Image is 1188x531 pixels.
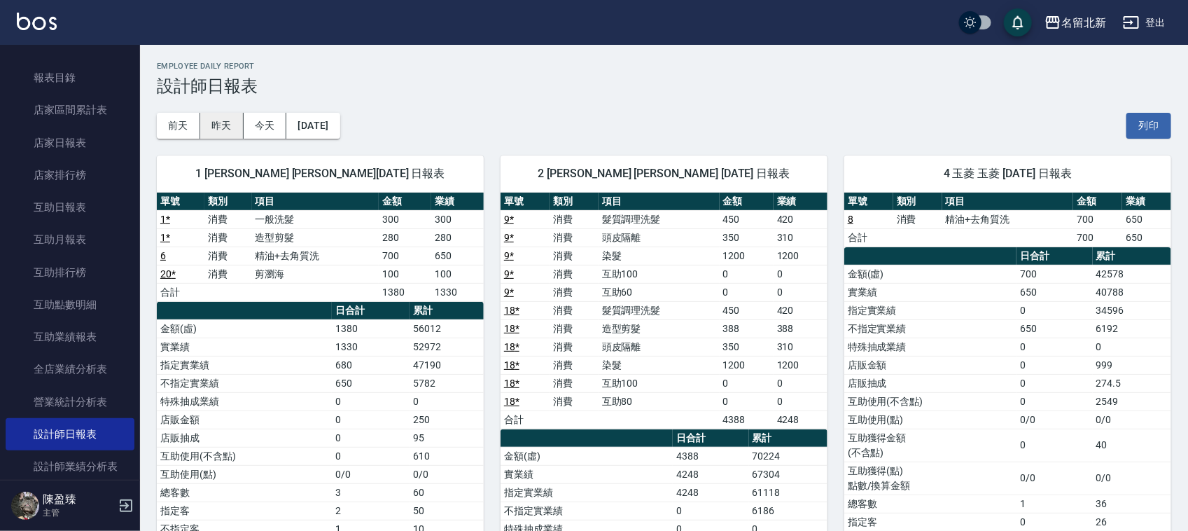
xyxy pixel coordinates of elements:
th: 項目 [252,193,379,211]
td: 650 [431,247,484,265]
td: 1200 [774,247,827,265]
td: 消費 [550,283,599,301]
table: a dense table [501,193,827,429]
td: 700 [1016,265,1093,283]
span: 2 [PERSON_NAME] [PERSON_NAME] [DATE] 日報表 [517,167,811,181]
th: 金額 [720,193,774,211]
td: 0 [720,265,774,283]
td: 0 [1016,356,1093,374]
td: 0/0 [332,465,409,483]
a: 營業統計分析表 [6,386,134,418]
a: 設計師業績分析表 [6,450,134,483]
td: 450 [720,210,774,228]
td: 消費 [204,265,252,283]
td: 消費 [204,228,252,247]
td: 1330 [332,338,409,356]
td: 388 [774,319,827,338]
td: 精油+去角質洗 [942,210,1073,228]
th: 項目 [599,193,720,211]
td: 消費 [550,319,599,338]
a: 店家排行榜 [6,159,134,191]
td: 47190 [410,356,484,374]
td: 95 [410,429,484,447]
td: 0 [332,411,409,429]
th: 項目 [942,193,1073,211]
td: 4248 [673,465,749,483]
td: 指定客 [157,502,332,520]
td: 互助獲得(點) 點數/換算金額 [844,462,1016,495]
td: 合計 [844,228,893,247]
button: 前天 [157,113,200,139]
td: 1200 [720,356,774,374]
td: 420 [774,210,827,228]
button: 昨天 [200,113,244,139]
td: 274.5 [1093,374,1171,392]
td: 不指定實業績 [501,502,673,520]
td: 0/0 [410,465,484,483]
td: 5782 [410,374,484,392]
a: 報表目錄 [6,62,134,94]
th: 類別 [204,193,252,211]
span: 1 [PERSON_NAME] [PERSON_NAME][DATE] 日報表 [174,167,467,181]
td: 消費 [893,210,942,228]
td: 60 [410,483,484,502]
td: 一般洗髮 [252,210,379,228]
th: 累計 [410,302,484,320]
td: 650 [1016,319,1093,338]
h2: Employee Daily Report [157,62,1171,71]
td: 總客數 [844,495,1016,513]
a: 設計師日報表 [6,418,134,450]
h5: 陳盈臻 [43,492,114,506]
td: 350 [720,228,774,247]
td: 0/0 [1016,411,1093,429]
td: 6192 [1093,319,1171,338]
h3: 設計師日報表 [157,76,1171,96]
td: 1380 [332,319,409,338]
td: 280 [379,228,431,247]
td: 店販金額 [844,356,1016,374]
td: 特殊抽成業績 [844,338,1016,356]
td: 61118 [749,483,827,502]
td: 實業績 [844,283,1016,301]
td: 互助80 [599,392,720,411]
td: 0 [1093,338,1171,356]
td: 0 [332,429,409,447]
a: 互助月報表 [6,223,134,256]
th: 日合計 [332,302,409,320]
button: save [1004,8,1032,36]
a: 互助點數明細 [6,289,134,321]
td: 0/0 [1093,411,1171,429]
td: 310 [774,228,827,247]
td: 300 [379,210,431,228]
td: 34596 [1093,301,1171,319]
td: 42578 [1093,265,1171,283]
td: 造型剪髮 [252,228,379,247]
td: 指定實業績 [157,356,332,374]
a: 互助業績報表 [6,321,134,353]
td: 650 [1122,228,1171,247]
button: 今天 [244,113,287,139]
td: 店販抽成 [844,374,1016,392]
td: 4248 [774,411,827,429]
td: 250 [410,411,484,429]
td: 消費 [550,374,599,392]
th: 業績 [431,193,484,211]
td: 0 [332,447,409,465]
td: 0/0 [1093,462,1171,495]
button: 列印 [1126,113,1171,139]
th: 業績 [1122,193,1171,211]
td: 指定客 [844,513,1016,531]
td: 0 [1016,392,1093,411]
td: 650 [332,374,409,392]
img: Logo [17,13,57,30]
td: 650 [1122,210,1171,228]
td: 總客數 [157,483,332,502]
td: 消費 [204,247,252,265]
td: 互助使用(點) [844,411,1016,429]
th: 金額 [1073,193,1122,211]
td: 0 [720,392,774,411]
td: 0 [720,374,774,392]
th: 類別 [893,193,942,211]
td: 合計 [157,283,204,301]
td: 染髮 [599,356,720,374]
